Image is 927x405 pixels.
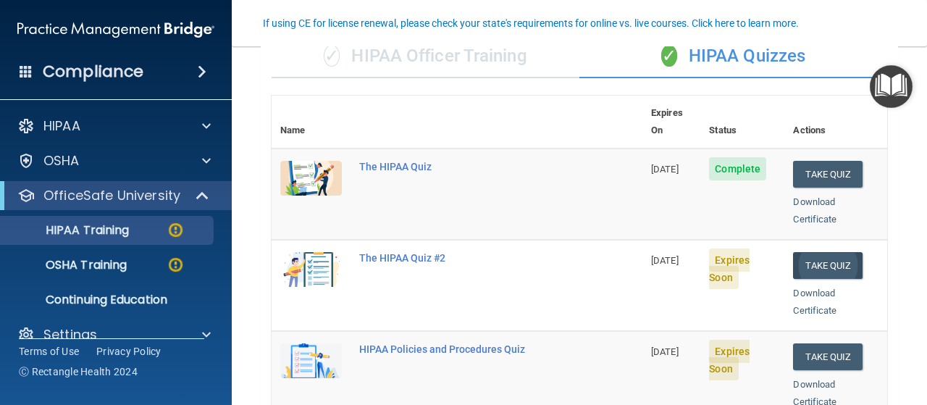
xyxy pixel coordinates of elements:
a: Privacy Policy [96,344,162,359]
span: [DATE] [651,164,679,175]
th: Status [700,96,784,149]
span: [DATE] [651,255,679,266]
h4: Compliance [43,62,143,82]
p: HIPAA [43,117,80,135]
p: Settings [43,326,97,343]
th: Actions [784,96,887,149]
span: ✓ [324,45,340,67]
p: Continuing Education [9,293,207,307]
p: OSHA [43,152,80,170]
button: Take Quiz [793,161,863,188]
div: The HIPAA Quiz #2 [359,252,570,264]
span: [DATE] [651,346,679,357]
p: OSHA Training [9,258,127,272]
p: OfficeSafe University [43,187,180,204]
p: HIPAA Training [9,223,129,238]
a: OSHA [17,152,211,170]
a: Terms of Use [19,344,79,359]
span: Expires Soon [709,340,750,380]
th: Expires On [642,96,700,149]
span: Ⓒ Rectangle Health 2024 [19,364,138,379]
div: The HIPAA Quiz [359,161,570,172]
span: Complete [709,157,766,180]
div: If using CE for license renewal, please check your state's requirements for online vs. live cours... [263,18,799,28]
div: HIPAA Officer Training [272,35,579,78]
iframe: Drift Widget Chat Controller [855,305,910,360]
img: warning-circle.0cc9ac19.png [167,221,185,239]
a: OfficeSafe University [17,187,210,204]
a: Download Certificate [793,196,836,225]
a: HIPAA [17,117,211,135]
button: Take Quiz [793,343,863,370]
img: PMB logo [17,15,214,44]
button: If using CE for license renewal, please check your state's requirements for online vs. live cours... [261,16,801,30]
span: Expires Soon [709,249,750,289]
a: Settings [17,326,211,343]
div: HIPAA Quizzes [579,35,887,78]
a: Download Certificate [793,288,836,316]
span: ✓ [661,45,677,67]
button: Take Quiz [793,252,863,279]
div: HIPAA Policies and Procedures Quiz [359,343,570,355]
th: Name [272,96,351,149]
button: Open Resource Center [870,65,913,108]
img: warning-circle.0cc9ac19.png [167,256,185,274]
